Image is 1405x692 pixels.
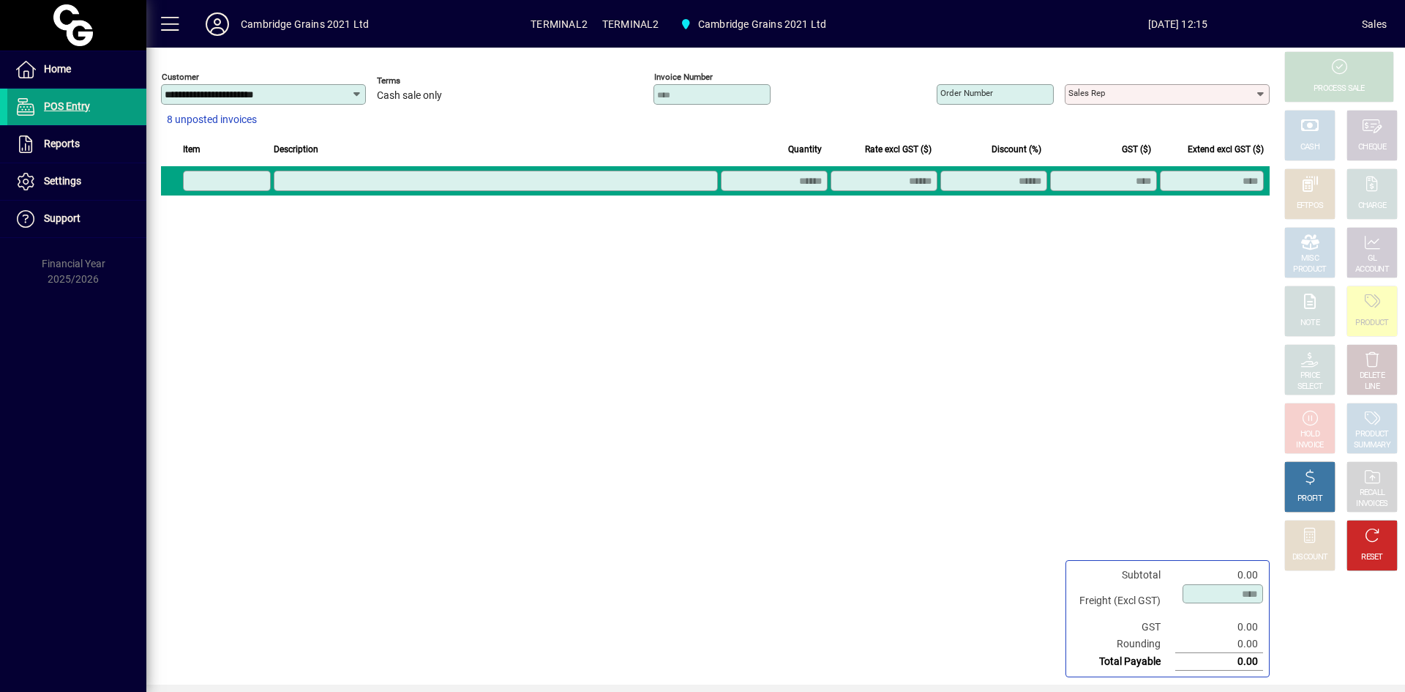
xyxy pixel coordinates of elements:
span: GST ($) [1122,141,1151,157]
td: Total Payable [1072,653,1175,671]
button: Profile [194,11,241,37]
div: Sales [1362,12,1387,36]
span: Description [274,141,318,157]
td: Freight (Excl GST) [1072,584,1175,619]
div: SELECT [1297,382,1323,392]
span: Item [183,141,201,157]
span: Rate excl GST ($) [865,141,932,157]
span: Home [44,63,71,75]
div: SUMMARY [1354,440,1390,451]
span: Cambridge Grains 2021 Ltd [673,11,832,37]
div: PROFIT [1297,494,1322,505]
td: Rounding [1072,636,1175,653]
td: GST [1072,619,1175,636]
div: RECALL [1360,488,1385,499]
mat-label: Customer [162,72,199,82]
div: HOLD [1300,429,1319,440]
div: INVOICES [1356,499,1387,510]
div: LINE [1365,382,1379,392]
td: 0.00 [1175,619,1263,636]
div: ACCOUNT [1355,264,1389,275]
span: Extend excl GST ($) [1188,141,1264,157]
span: Quantity [788,141,822,157]
div: DELETE [1360,371,1385,382]
div: CASH [1300,142,1319,153]
div: PRODUCT [1355,429,1388,440]
div: PROCESS SALE [1314,83,1365,94]
span: POS Entry [44,100,90,112]
td: Subtotal [1072,567,1175,584]
div: GL [1368,253,1377,264]
div: INVOICE [1296,440,1323,451]
span: 8 unposted invoices [167,112,257,127]
span: Reports [44,138,80,149]
span: Terms [377,76,465,86]
td: 0.00 [1175,653,1263,671]
div: CHARGE [1358,201,1387,212]
span: Settings [44,175,81,187]
span: Discount (%) [992,141,1041,157]
td: 0.00 [1175,636,1263,653]
span: [DATE] 12:15 [994,12,1362,36]
button: 8 unposted invoices [161,107,263,133]
div: PRODUCT [1355,318,1388,329]
span: Support [44,212,80,224]
a: Support [7,201,146,237]
div: CHEQUE [1358,142,1386,153]
a: Reports [7,126,146,163]
mat-label: Invoice number [654,72,713,82]
a: Home [7,51,146,88]
div: NOTE [1300,318,1319,329]
mat-label: Order number [940,88,993,98]
span: Cambridge Grains 2021 Ltd [698,12,826,36]
a: Settings [7,163,146,200]
div: RESET [1361,552,1383,563]
td: 0.00 [1175,567,1263,584]
div: PRODUCT [1293,264,1326,275]
div: PRICE [1300,371,1320,382]
span: Cash sale only [377,90,442,102]
div: EFTPOS [1297,201,1324,212]
mat-label: Sales rep [1068,88,1105,98]
div: Cambridge Grains 2021 Ltd [241,12,369,36]
span: TERMINAL2 [531,12,588,36]
span: TERMINAL2 [602,12,659,36]
div: DISCOUNT [1292,552,1327,563]
div: MISC [1301,253,1319,264]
